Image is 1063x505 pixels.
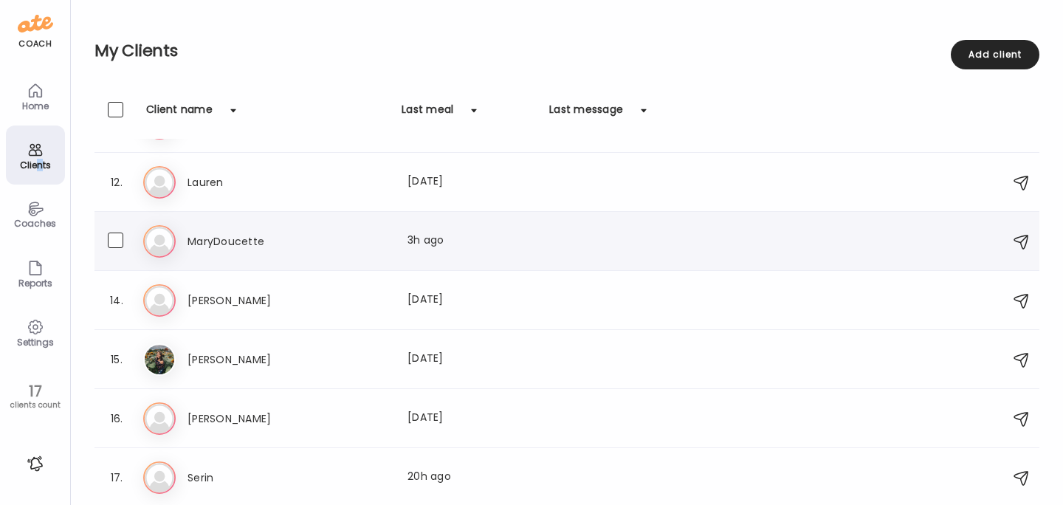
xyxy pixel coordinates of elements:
[549,102,623,126] div: Last message
[108,174,125,191] div: 12.
[407,410,537,427] div: [DATE]
[108,351,125,368] div: 15.
[9,219,62,228] div: Coaches
[94,40,1039,62] h2: My Clients
[188,233,317,250] h3: MaryDoucette
[951,40,1039,69] div: Add client
[188,410,317,427] h3: [PERSON_NAME]
[407,174,537,191] div: [DATE]
[108,410,125,427] div: 16.
[18,12,53,35] img: ate
[188,469,317,487] h3: Serin
[407,351,537,368] div: [DATE]
[146,102,213,126] div: Client name
[188,292,317,309] h3: [PERSON_NAME]
[5,400,65,410] div: clients count
[407,233,537,250] div: 3h ago
[18,38,52,50] div: coach
[407,292,537,309] div: [DATE]
[9,160,62,170] div: Clients
[188,174,317,191] h3: Lauren
[188,351,317,368] h3: [PERSON_NAME]
[9,278,62,288] div: Reports
[108,469,125,487] div: 17.
[108,292,125,309] div: 14.
[407,469,537,487] div: 20h ago
[9,337,62,347] div: Settings
[9,101,62,111] div: Home
[5,382,65,400] div: 17
[402,102,453,126] div: Last meal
